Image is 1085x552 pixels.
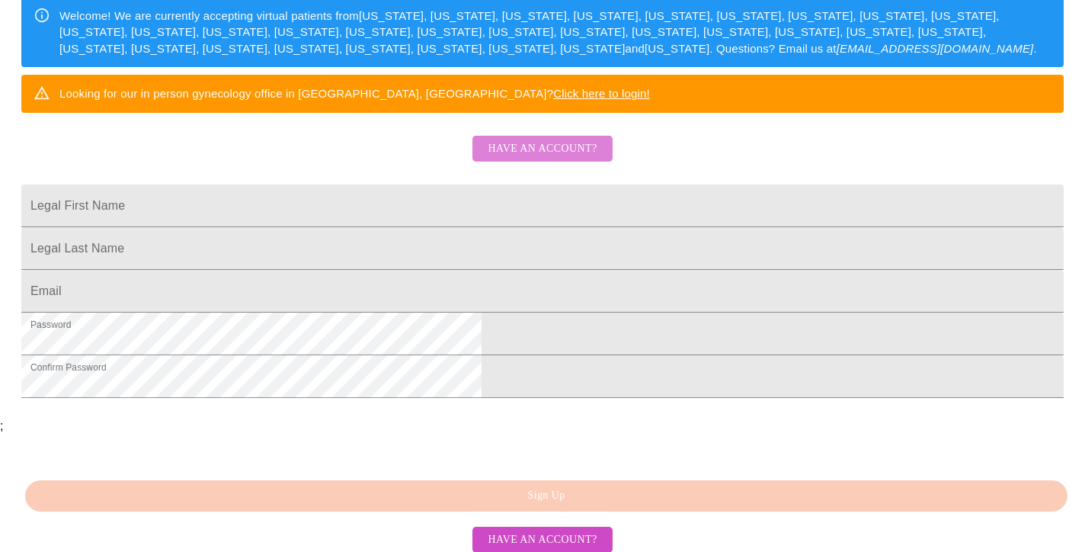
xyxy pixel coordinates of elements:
span: Have an account? [488,140,597,159]
em: [EMAIL_ADDRESS][DOMAIN_NAME] [837,42,1034,55]
span: Have an account? [488,531,597,550]
iframe: reCAPTCHA [21,406,253,465]
a: Click here to login! [553,87,650,100]
a: Have an account? [469,152,616,165]
button: Have an account? [472,136,612,162]
a: Have an account? [469,531,616,544]
div: Looking for our in person gynecology office in [GEOGRAPHIC_DATA], [GEOGRAPHIC_DATA]? [59,79,650,108]
div: Welcome! We are currently accepting virtual patients from [US_STATE], [US_STATE], [US_STATE], [US... [59,2,1051,63]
